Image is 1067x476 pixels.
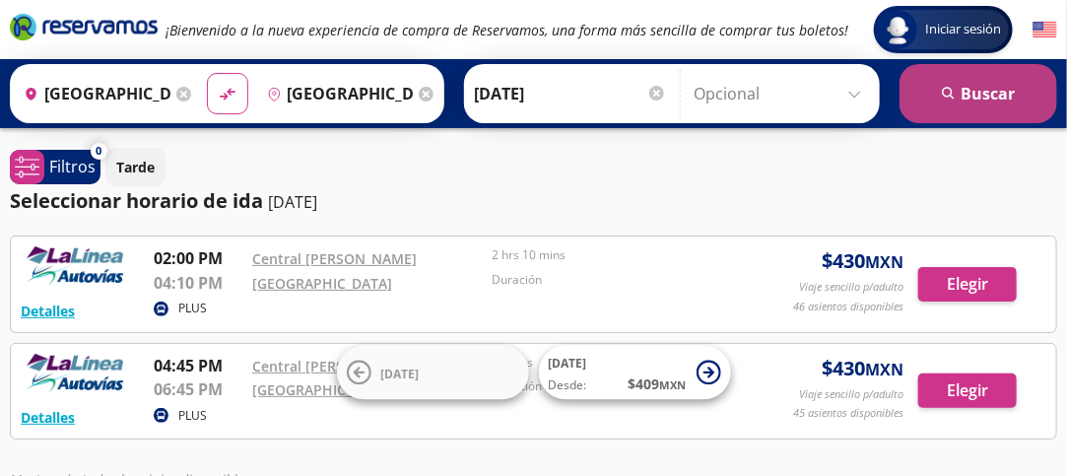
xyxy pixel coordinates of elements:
button: 0Filtros [10,150,100,184]
p: Viaje sencillo p/adulto [799,386,903,403]
p: 06:45 PM [154,377,242,401]
p: 02:00 PM [154,246,242,270]
button: [DATE] [337,346,529,400]
i: Brand Logo [10,12,158,41]
span: $ 409 [629,374,687,395]
button: [DATE]Desde:$409MXN [539,346,731,400]
img: RESERVAMOS [21,246,129,286]
input: Buscar Destino [259,69,415,118]
button: Elegir [918,374,1017,408]
button: Elegir [918,267,1017,302]
span: [DATE] [549,356,587,373]
span: [DATE] [381,366,420,382]
small: MXN [660,378,687,393]
p: 04:10 PM [154,271,242,295]
a: Central [PERSON_NAME] [252,249,417,268]
small: MXN [865,251,903,273]
span: 0 [97,143,102,160]
p: Viaje sencillo p/adulto [799,279,903,296]
input: Elegir Fecha [474,69,667,118]
button: English [1033,18,1057,42]
span: $ 430 [822,246,903,276]
em: ¡Bienvenido a la nueva experiencia de compra de Reservamos, una forma más sencilla de comprar tus... [166,21,848,39]
small: MXN [865,359,903,380]
span: $ 430 [822,354,903,383]
button: Buscar [900,64,1057,123]
input: Buscar Origen [16,69,171,118]
p: Filtros [49,155,96,178]
p: Duración [492,271,721,289]
p: Seleccionar horario de ida [10,186,263,216]
button: Detalles [21,301,75,321]
p: PLUS [178,300,207,317]
img: RESERVAMOS [21,354,129,393]
a: [GEOGRAPHIC_DATA] [252,274,392,293]
p: 04:45 PM [154,354,242,377]
a: Brand Logo [10,12,158,47]
button: Detalles [21,407,75,428]
button: Tarde [105,148,166,186]
span: Desde: [549,377,587,395]
p: PLUS [178,407,207,425]
p: [DATE] [268,190,317,214]
a: [GEOGRAPHIC_DATA] [252,380,392,399]
p: 46 asientos disponibles [793,299,903,315]
p: Tarde [116,157,155,177]
a: Central [PERSON_NAME] [252,357,417,375]
span: Iniciar sesión [917,20,1009,39]
input: Opcional [694,69,870,118]
p: 2 hrs 10 mins [492,246,721,264]
p: 45 asientos disponibles [793,405,903,422]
